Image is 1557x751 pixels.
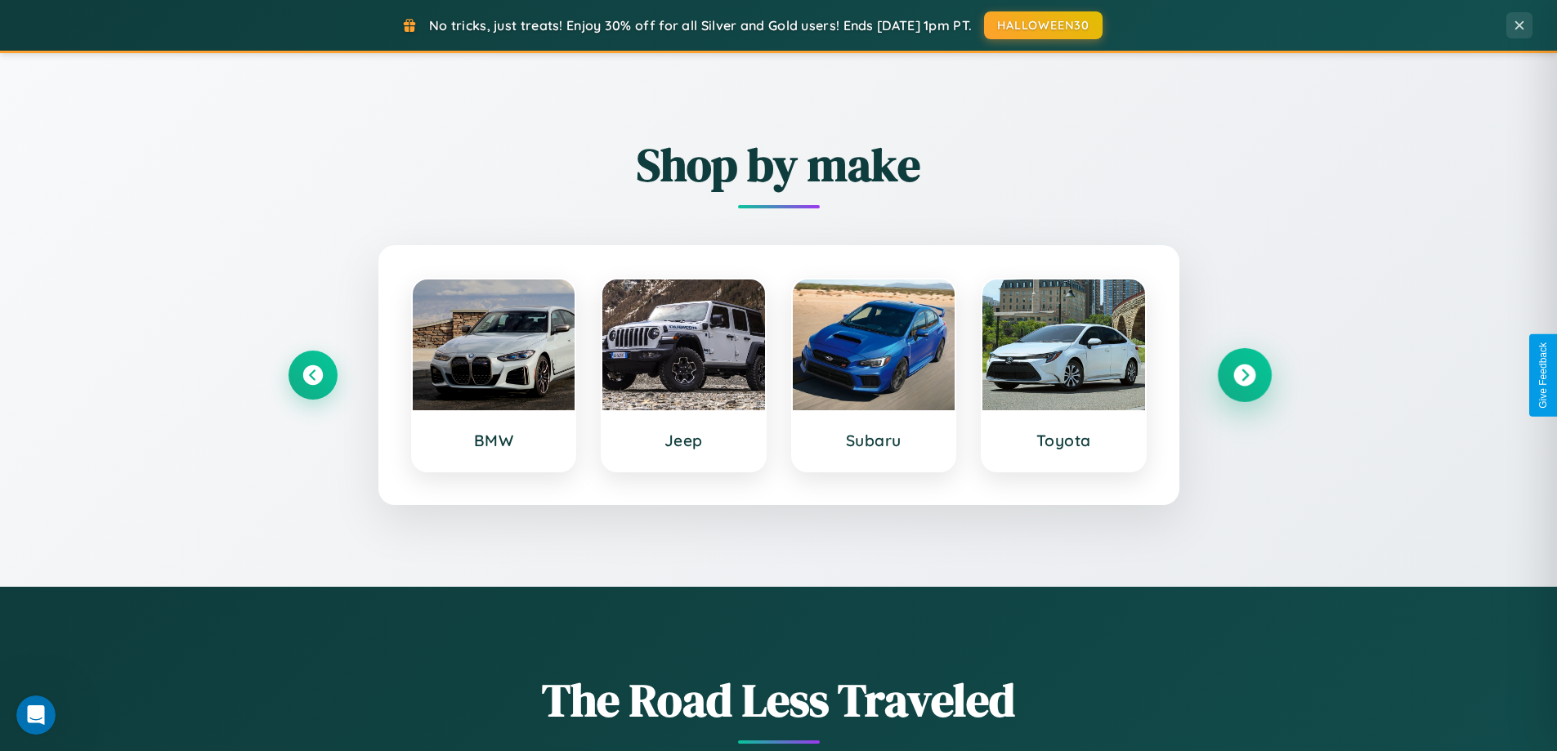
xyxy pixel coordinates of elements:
[429,431,559,450] h3: BMW
[289,668,1269,731] h1: The Road Less Traveled
[16,695,56,735] iframe: Intercom live chat
[809,431,939,450] h3: Subaru
[619,431,749,450] h3: Jeep
[289,133,1269,196] h2: Shop by make
[1537,342,1549,409] div: Give Feedback
[984,11,1103,39] button: HALLOWEEN30
[999,431,1129,450] h3: Toyota
[429,17,972,34] span: No tricks, just treats! Enjoy 30% off for all Silver and Gold users! Ends [DATE] 1pm PT.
